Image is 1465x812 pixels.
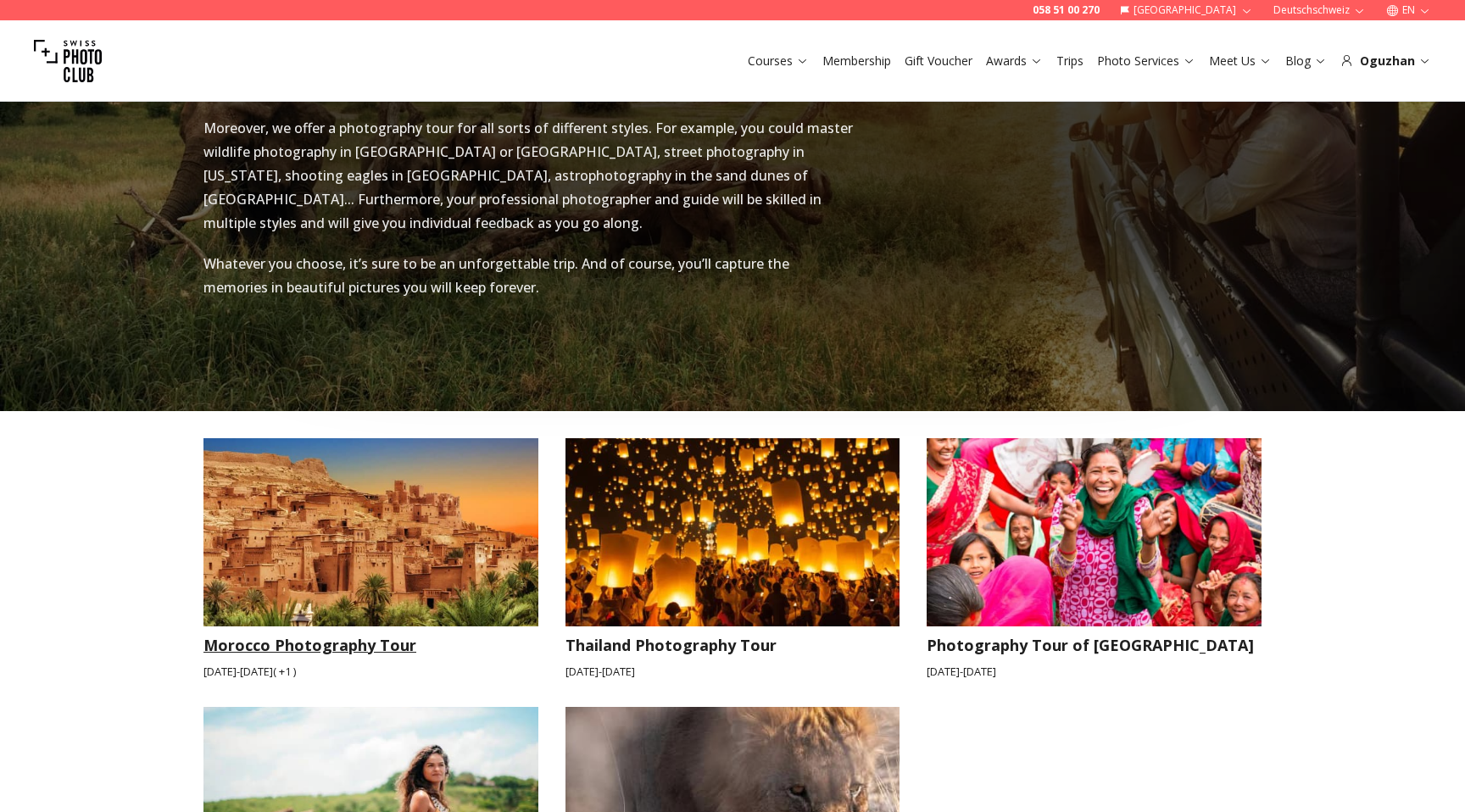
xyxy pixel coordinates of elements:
[565,438,900,680] a: Thailand Photography TourThailand Photography Tour[DATE]-[DATE]
[1285,53,1327,70] a: Blog
[549,428,916,635] img: Thailand Photography Tour
[565,633,900,657] h3: Thailand Photography Tour
[911,428,1278,635] img: Photography Tour of Nepal
[898,49,979,73] button: Gift Voucher
[816,49,898,73] button: Membership
[203,252,855,299] p: Whatever you choose, it’s sure to be an unforgettable trip. And of course, you’ll capture the mem...
[1033,3,1100,17] a: 058 51 00 270
[203,438,538,626] img: Morocco Photography Tour
[748,53,809,70] a: Courses
[1090,49,1202,73] button: Photo Services
[203,664,538,680] small: [DATE] - [DATE] ( + 1 )
[1050,49,1090,73] button: Trips
[203,633,538,657] h3: Morocco Photography Tour
[203,116,855,235] p: Moreover, we offer a photography tour for all sorts of different styles. For example, you could m...
[203,438,538,680] a: Morocco Photography TourMorocco Photography Tour[DATE]-[DATE]( +1 )
[1278,49,1334,73] button: Blog
[741,49,816,73] button: Courses
[1097,53,1195,70] a: Photo Services
[979,49,1050,73] button: Awards
[986,53,1043,70] a: Awards
[927,633,1262,657] h3: Photography Tour of [GEOGRAPHIC_DATA]
[905,53,972,70] a: Gift Voucher
[34,27,102,95] img: Swiss photo club
[565,664,900,680] small: [DATE] - [DATE]
[1056,53,1083,70] a: Trips
[1202,49,1278,73] button: Meet Us
[1209,53,1272,70] a: Meet Us
[927,438,1262,680] a: Photography Tour of NepalPhotography Tour of [GEOGRAPHIC_DATA][DATE]-[DATE]
[1340,53,1431,70] div: Oguzhan
[822,53,891,70] a: Membership
[927,664,1262,680] small: [DATE] - [DATE]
